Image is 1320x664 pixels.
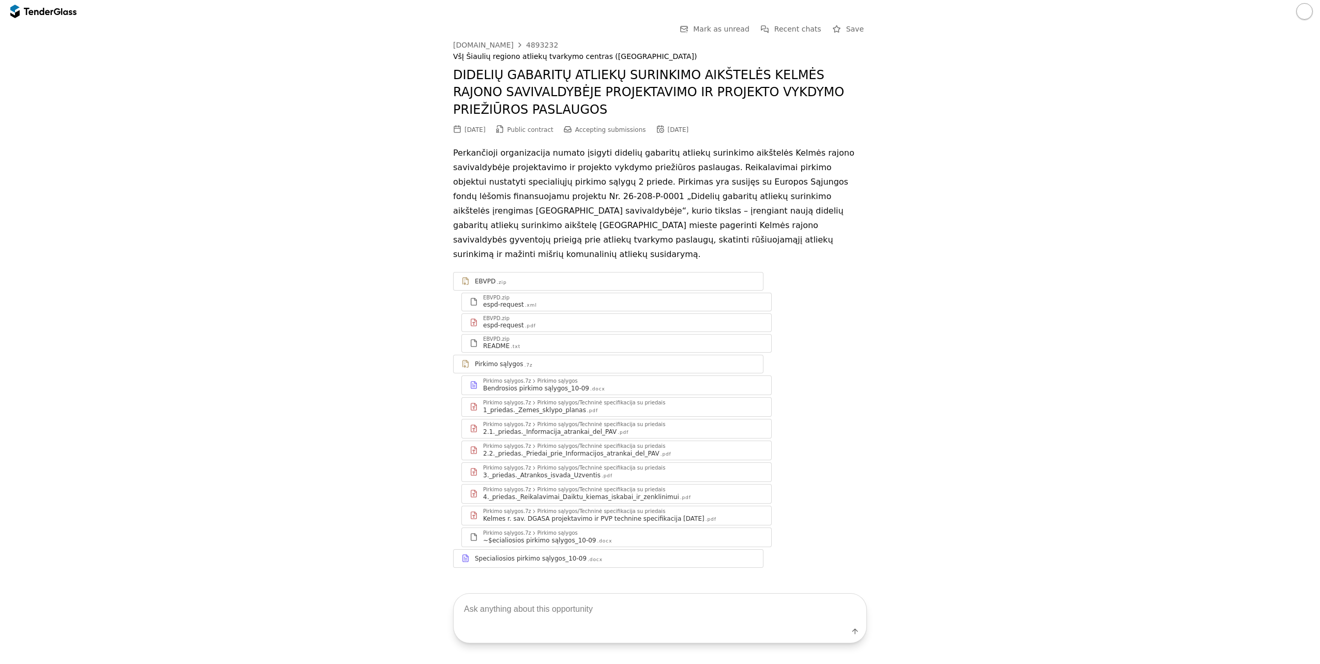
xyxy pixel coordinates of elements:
a: Pirkimo sąlygos.7zPirkimo sąlygos~$ecialiosios pirkimo sąlygos_10-09.docx [461,527,772,547]
a: Pirkimo sąlygos.7zPirkimo sąlygos/Techninė specifikacija su priedais4._priedas._Reikalavimai_Daik... [461,484,772,504]
div: [DOMAIN_NAME] [453,41,514,49]
div: EBVPD.zip [483,295,509,300]
a: Pirkimo sąlygos.7zPirkimo sąlygos/Techninė specifikacija su priedaisKelmes r. sav. DGASA projekta... [461,506,772,525]
div: .pdf [706,516,716,523]
div: Pirkimo sąlygos.7z [483,487,531,492]
div: .pdf [602,473,612,479]
a: EBVPD.zipespd-request.xml [461,293,772,311]
div: Pirkimo sąlygos.7z [483,400,531,405]
div: Pirkimo sąlygos/Techninė specifikacija su priedais [537,487,666,492]
a: Pirkimo sąlygos.7zPirkimo sąlygos/Techninė specifikacija su priedais2.1._priedas._Informacija_atr... [461,419,772,439]
div: 3._priedas._Atrankos_isvada_Uzventis [483,471,601,479]
div: .docx [597,538,612,545]
div: Pirkimo sąlygos [537,379,578,384]
a: Pirkimo sąlygos.7zPirkimo sąlygos/Techninė specifikacija su priedais3._priedas._Atrankos_isvada_U... [461,462,772,482]
div: Pirkimo sąlygos.7z [483,509,531,514]
div: [DATE] [668,126,689,133]
button: Mark as unread [677,23,753,36]
div: Pirkimo sąlygos.7z [483,531,531,536]
a: EBVPD.zipespd-request.pdf [461,313,772,332]
h2: DIDELIŲ GABARITŲ ATLIEKŲ SURINKIMO AIKŠTELĖS KELMĖS RAJONO SAVIVALDYBĖJE PROJEKTAVIMO IR PROJEKTO... [453,67,867,119]
div: ~$ecialiosios pirkimo sąlygos_10-09 [483,536,596,545]
div: EBVPD.zip [483,316,509,321]
div: Kelmes r. sav. DGASA projektavimo ir PVP technine specifikacija [DATE] [483,515,704,523]
div: .pdf [587,408,598,414]
a: Specialiosios pirkimo sąlygos_10-09.docx [453,549,763,568]
div: Pirkimo sąlygos/Techninė specifikacija su priedais [537,444,666,449]
div: Pirkimo sąlygos.7z [483,422,531,427]
span: Mark as unread [693,25,749,33]
div: VšĮ Šiaulių regiono atliekų tvarkymo centras ([GEOGRAPHIC_DATA]) [453,52,867,61]
div: Pirkimo sąlygos.7z [483,444,531,449]
div: 1_priedas._Zemes_sklypo_planas [483,406,586,414]
div: [DATE] [464,126,486,133]
div: EBVPD [475,277,496,285]
button: Save [830,23,867,36]
div: .pdf [661,451,671,458]
div: .docx [590,386,605,393]
div: Bendrosios pirkimo sąlygos_10-09 [483,384,589,393]
div: 4._priedas._Reikalavimai_Daiktu_kiemas_iskabai_ir_zenklinimui [483,493,679,501]
a: Pirkimo sąlygos.7zPirkimo sąlygosBendrosios pirkimo sąlygos_10-09.docx [461,375,772,395]
a: Pirkimo sąlygos.7zPirkimo sąlygos/Techninė specifikacija su priedais1_priedas._Zemes_sklypo_plana... [461,397,772,417]
div: .pdf [525,323,536,329]
button: Recent chats [758,23,824,36]
a: [DOMAIN_NAME]4893232 [453,41,558,49]
div: .pdf [680,494,691,501]
span: Public contract [507,126,553,133]
div: 4893232 [526,41,558,49]
div: README [483,342,509,350]
div: Specialiosios pirkimo sąlygos_10-09 [475,554,587,563]
span: Accepting submissions [575,126,646,133]
div: .txt [511,343,520,350]
div: .docx [588,556,603,563]
p: Perkančioji organizacija numato įsigyti didelių gabaritų atliekų surinkimo aikštelės Kelmės rajon... [453,146,867,262]
span: Save [846,25,864,33]
div: Pirkimo sąlygos/Techninė specifikacija su priedais [537,509,666,514]
span: Recent chats [774,25,821,33]
div: espd-request [483,321,524,329]
div: Pirkimo sąlygos/Techninė specifikacija su priedais [537,400,666,405]
div: Pirkimo sąlygos [475,360,523,368]
div: Pirkimo sąlygos/Techninė specifikacija su priedais [537,465,666,471]
a: Pirkimo sąlygos.7zPirkimo sąlygos/Techninė specifikacija su priedais2.2._priedas._Priedai_prie_In... [461,441,772,460]
div: Pirkimo sąlygos [537,531,578,536]
div: EBVPD.zip [483,337,509,342]
div: .pdf [618,429,628,436]
div: Pirkimo sąlygos.7z [483,465,531,471]
div: .xml [525,302,537,309]
div: Pirkimo sąlygos.7z [483,379,531,384]
a: Pirkimo sąlygos.7z [453,355,763,373]
div: Pirkimo sąlygos/Techninė specifikacija su priedais [537,422,666,427]
div: 2.2._priedas._Priedai_prie_Informacijos_atrankai_del_PAV [483,449,659,458]
div: espd-request [483,300,524,309]
div: .7z [524,362,533,369]
div: 2.1._priedas._Informacija_atrankai_del_PAV [483,428,617,436]
div: .zip [497,279,506,286]
a: EBVPD.zipREADME.txt [461,334,772,353]
a: EBVPD.zip [453,272,763,291]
